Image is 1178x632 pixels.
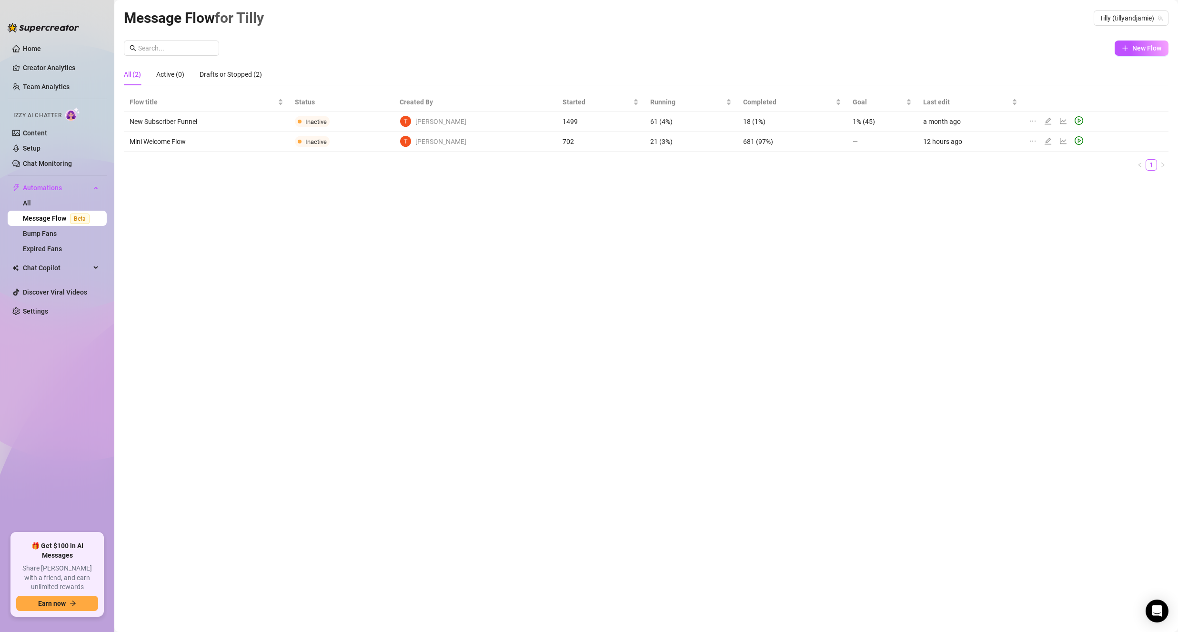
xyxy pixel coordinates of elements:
[200,69,262,80] div: Drafts or Stopped (2)
[16,596,98,611] button: Earn nowarrow-right
[1137,162,1143,168] span: left
[917,112,1023,132] td: a month ago
[23,60,99,75] a: Creator Analytics
[12,265,19,271] img: Chat Copilot
[23,129,47,137] a: Content
[23,144,40,152] a: Setup
[650,97,724,107] span: Running
[557,132,644,152] td: 702
[1059,117,1067,125] span: line-chart
[644,112,737,132] td: 61 (4%)
[415,136,466,147] span: [PERSON_NAME]
[124,132,289,152] td: Mini Welcome Flow
[23,307,48,315] a: Settings
[215,10,264,26] span: for Tilly
[1158,15,1163,21] span: team
[644,132,737,152] td: 21 (3%)
[124,69,141,80] div: All (2)
[16,564,98,592] span: Share [PERSON_NAME] with a friend, and earn unlimited rewards
[1132,44,1161,52] span: New Flow
[124,93,289,112] th: Flow title
[1075,116,1083,125] span: play-circle
[1134,159,1146,171] li: Previous Page
[917,132,1023,152] td: 12 hours ago
[70,214,90,224] span: Beta
[130,45,136,51] span: search
[305,138,327,145] span: Inactive
[400,136,411,147] img: Tilly Jamie
[1029,117,1037,125] span: ellipsis
[289,93,394,112] th: Status
[1157,159,1168,171] button: right
[1160,162,1166,168] span: right
[847,93,917,112] th: Goal
[1115,41,1168,56] button: New Flow
[130,97,276,107] span: Flow title
[847,132,917,152] td: —
[65,107,80,121] img: AI Chatter
[415,116,466,127] span: [PERSON_NAME]
[923,97,1010,107] span: Last edit
[737,132,847,152] td: 681 (97%)
[563,97,631,107] span: Started
[737,112,847,132] td: 18 (1%)
[16,541,98,560] span: 🎁 Get $100 in AI Messages
[124,7,264,29] article: Message Flow
[13,111,61,120] span: Izzy AI Chatter
[394,93,557,112] th: Created By
[1029,137,1037,145] span: ellipsis
[23,260,91,275] span: Chat Copilot
[1075,136,1083,145] span: play-circle
[557,112,644,132] td: 1499
[1059,137,1067,145] span: line-chart
[23,180,91,195] span: Automations
[400,116,411,127] img: Tilly Jamie
[23,160,72,167] a: Chat Monitoring
[23,230,57,237] a: Bump Fans
[23,83,70,91] a: Team Analytics
[853,97,904,107] span: Goal
[847,112,917,132] td: 1% (45)
[1134,159,1146,171] button: left
[1146,159,1157,171] li: 1
[305,118,327,125] span: Inactive
[156,69,184,80] div: Active (0)
[23,45,41,52] a: Home
[557,93,644,112] th: Started
[8,23,79,32] img: logo-BBDzfeDw.svg
[38,600,66,607] span: Earn now
[1146,160,1157,170] a: 1
[124,112,289,132] td: New Subscriber Funnel
[138,43,213,53] input: Search...
[12,184,20,192] span: thunderbolt
[1044,137,1052,145] span: edit
[917,93,1023,112] th: Last edit
[23,288,87,296] a: Discover Viral Videos
[1157,159,1168,171] li: Next Page
[23,245,62,253] a: Expired Fans
[23,214,93,222] a: Message FlowBeta
[1146,600,1168,622] div: Open Intercom Messenger
[1099,11,1163,25] span: Tilly (tillyandjamie)
[1122,45,1128,51] span: plus
[23,199,31,207] a: All
[743,97,834,107] span: Completed
[70,600,76,607] span: arrow-right
[1044,117,1052,125] span: edit
[737,93,847,112] th: Completed
[644,93,737,112] th: Running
